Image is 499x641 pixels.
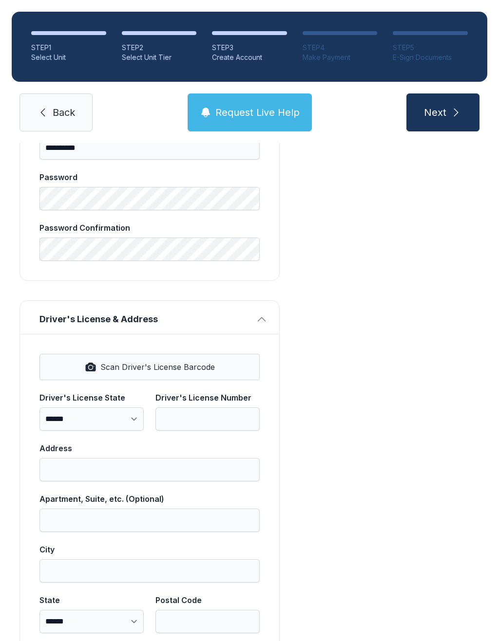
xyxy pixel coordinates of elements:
span: Next [424,106,446,119]
span: Driver's License & Address [39,312,252,326]
div: STEP 3 [212,43,287,53]
button: Driver's License & Address [20,301,279,334]
div: STEP 5 [393,43,468,53]
div: STEP 1 [31,43,106,53]
span: Scan Driver's License Barcode [100,361,215,373]
div: Create Account [212,53,287,62]
select: Driver's License State [39,407,144,431]
input: Address [39,458,260,481]
div: Driver's License State [39,392,144,403]
span: Back [53,106,75,119]
div: STEP 2 [122,43,197,53]
div: State [39,594,144,606]
div: Password [39,171,260,183]
div: Postal Code [155,594,260,606]
input: City [39,559,260,583]
div: STEP 4 [303,43,378,53]
div: Apartment, Suite, etc. (Optional) [39,493,260,505]
div: Select Unit [31,53,106,62]
div: Driver's License Number [155,392,260,403]
input: Postal Code [155,610,260,633]
div: Make Payment [303,53,378,62]
input: Driver's License Number [155,407,260,431]
input: Password Confirmation [39,238,260,261]
input: Date of Birth [39,136,260,160]
input: Password [39,187,260,210]
div: Password Confirmation [39,222,260,234]
input: Apartment, Suite, etc. (Optional) [39,509,260,532]
div: Address [39,442,260,454]
div: E-Sign Documents [393,53,468,62]
div: City [39,544,260,555]
div: Select Unit Tier [122,53,197,62]
select: State [39,610,144,633]
span: Request Live Help [215,106,300,119]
